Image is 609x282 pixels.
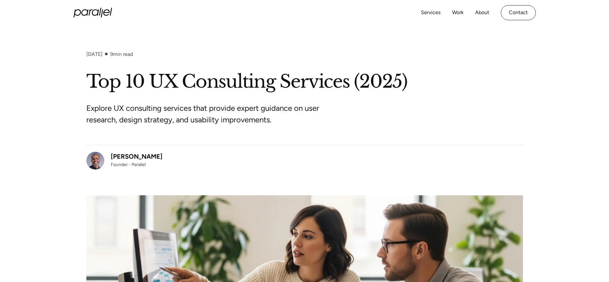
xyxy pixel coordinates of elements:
div: [PERSON_NAME] [111,152,162,161]
div: min read [110,51,133,57]
div: [DATE] [86,51,102,57]
img: Robin Dhanwani [86,152,104,170]
p: Explore UX consulting services that provide expert guidance on user research, design strategy, an... [86,102,327,126]
a: Work [452,8,464,17]
a: Contact [501,5,536,20]
div: Founder - Parallel [111,161,162,168]
a: home [74,8,112,17]
a: About [475,8,489,17]
a: [PERSON_NAME]Founder - Parallel [86,152,162,170]
span: 9 [110,51,113,57]
h1: Top 10 UX Consulting Services (2025) [86,70,523,93]
a: Services [421,8,440,17]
